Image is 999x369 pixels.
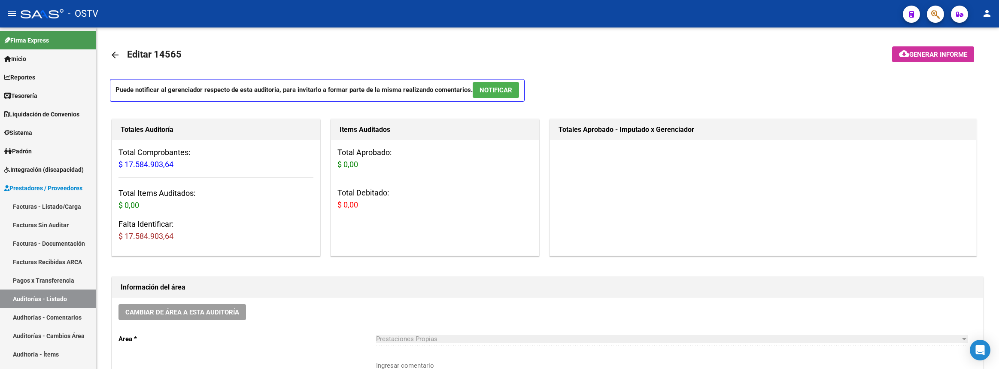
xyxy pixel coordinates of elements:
[118,218,313,242] h3: Falta Identificar:
[118,187,313,211] h3: Total Items Auditados:
[892,46,974,62] button: Generar informe
[118,304,246,320] button: Cambiar de área a esta auditoría
[125,308,239,316] span: Cambiar de área a esta auditoría
[473,82,519,98] button: NOTIFICAR
[118,146,313,171] h3: Total Comprobantes:
[121,281,975,294] h1: Información del área
[68,4,98,23] span: - OSTV
[559,123,968,137] h1: Totales Aprobado - Imputado x Gerenciador
[337,200,358,209] span: $ 0,00
[121,123,311,137] h1: Totales Auditoría
[899,49,909,59] mat-icon: cloud_download
[4,36,49,45] span: Firma Express
[4,110,79,119] span: Liquidación de Convenios
[982,8,992,18] mat-icon: person
[909,51,967,58] span: Generar informe
[118,334,376,344] p: Area *
[4,73,35,82] span: Reportes
[4,91,37,101] span: Tesorería
[110,50,120,60] mat-icon: arrow_back
[118,201,139,210] span: $ 0,00
[376,335,437,343] span: Prestaciones Propias
[4,54,26,64] span: Inicio
[340,123,530,137] h1: Items Auditados
[127,49,182,60] span: Editar 14565
[480,86,512,94] span: NOTIFICAR
[7,8,17,18] mat-icon: menu
[337,146,532,171] h3: Total Aprobado:
[970,340,990,360] div: Open Intercom Messenger
[337,160,358,169] span: $ 0,00
[4,165,84,174] span: Integración (discapacidad)
[337,187,532,211] h3: Total Debitado:
[4,146,32,156] span: Padrón
[110,79,525,102] p: Puede notificar al gerenciador respecto de esta auditoria, para invitarlo a formar parte de la mi...
[4,183,82,193] span: Prestadores / Proveedores
[118,160,173,169] span: $ 17.584.903,64
[118,232,173,241] span: $ 17.584.903,64
[4,128,32,137] span: Sistema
